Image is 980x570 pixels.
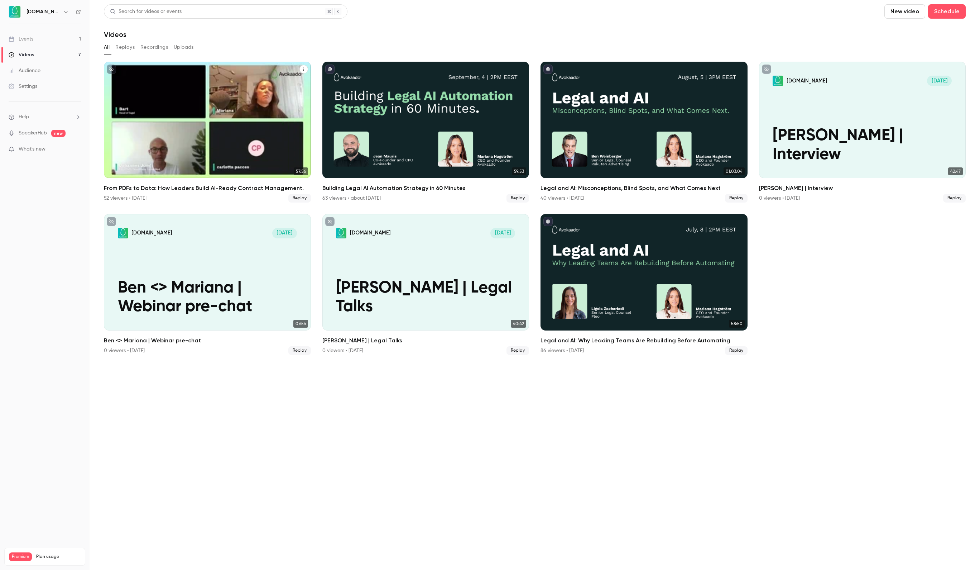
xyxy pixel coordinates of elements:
span: [DATE] [272,228,297,238]
li: Ben <> Mariana | Webinar pre-chat [104,214,311,355]
button: New video [884,4,925,19]
button: Replays [115,42,135,53]
span: Premium [9,552,32,561]
div: 0 viewers • [DATE] [104,347,145,354]
li: Antti Innanen | Legal Talks [322,214,529,355]
span: Replay [288,194,311,203]
span: Replay [725,346,748,355]
section: Videos [104,4,966,566]
a: SpeakerHub [19,129,47,137]
span: 59:53 [512,167,526,175]
span: Replay [725,194,748,203]
li: Legal and AI: Why Leading Teams Are Rebuilding Before Automating [541,214,748,355]
button: All [104,42,110,53]
p: Ben <> Mariana | Webinar pre-chat [118,279,297,317]
span: 57:56 [294,167,308,175]
span: Replay [506,194,529,203]
h2: Ben <> Mariana | Webinar pre-chat [104,336,311,345]
h1: Videos [104,30,126,39]
p: [DOMAIN_NAME] [350,229,390,237]
div: Search for videos or events [110,8,182,15]
div: 0 viewers • [DATE] [759,195,800,202]
div: 86 viewers • [DATE] [541,347,584,354]
img: Nate Kostelnik | Interview [773,76,783,86]
button: Recordings [140,42,168,53]
h2: [PERSON_NAME] | Legal Talks [322,336,529,345]
div: Audience [9,67,40,74]
span: Help [19,113,29,121]
img: Avokaado.io [9,6,20,18]
span: [DATE] [927,76,952,86]
img: Antti Innanen | Legal Talks [336,228,346,238]
div: 0 viewers • [DATE] [322,347,363,354]
button: Uploads [174,42,194,53]
button: published [543,217,553,226]
span: Replay [943,194,966,203]
button: Schedule [928,4,966,19]
h2: From PDFs to Data: How Leaders Build AI-Ready Contract Management. [104,184,311,193]
p: [PERSON_NAME] | Legal Talks [336,279,515,317]
h2: Legal and AI: Misconceptions, Blind Spots, and What Comes Next [541,184,748,193]
a: 01:03:04Legal and AI: Misconceptions, Blind Spots, and What Comes Next40 viewers • [DATE]Replay [541,62,748,203]
a: 59:53Building Legal AI Automation Strategy in 60 Minutes63 viewers • about [DATE]Replay [322,62,529,203]
button: published [543,65,553,74]
div: 40 viewers • [DATE] [541,195,584,202]
li: help-dropdown-opener [9,113,81,121]
span: new [51,130,66,137]
span: Replay [288,346,311,355]
button: published [325,65,335,74]
ul: Videos [104,62,966,355]
p: [PERSON_NAME] | Interview [773,127,952,164]
div: Events [9,35,33,43]
div: 63 viewers • about [DATE] [322,195,381,202]
li: Legal and AI: Misconceptions, Blind Spots, and What Comes Next [541,62,748,203]
button: unpublished [107,217,116,226]
li: From PDFs to Data: How Leaders Build AI-Ready Contract Management. [104,62,311,203]
li: Nate Kostelnik | Interview [759,62,966,203]
a: 58:50Legal and AI: Why Leading Teams Are Rebuilding Before Automating86 viewers • [DATE]Replay [541,214,748,355]
span: 42:47 [948,167,963,175]
h2: Building Legal AI Automation Strategy in 60 Minutes [322,184,529,193]
span: What's new [19,146,45,153]
a: Ben <> Mariana | Webinar pre-chat[DOMAIN_NAME][DATE]Ben <> Mariana | Webinar pre-chat07:56Ben <> ... [104,214,311,355]
span: [DATE] [490,228,515,238]
h2: Legal and AI: Why Leading Teams Are Rebuilding Before Automating [541,336,748,345]
a: Nate Kostelnik | Interview [DOMAIN_NAME][DATE][PERSON_NAME] | Interview42:47[PERSON_NAME] | Inter... [759,62,966,203]
h6: [DOMAIN_NAME] [27,8,60,15]
a: 57:56From PDFs to Data: How Leaders Build AI-Ready Contract Management.52 viewers • [DATE]Replay [104,62,311,203]
button: unpublished [107,65,116,74]
div: 52 viewers • [DATE] [104,195,146,202]
button: unpublished [762,65,771,74]
p: [DOMAIN_NAME] [131,229,172,237]
h2: [PERSON_NAME] | Interview [759,184,966,193]
span: 07:56 [293,320,308,328]
span: Replay [506,346,529,355]
div: Videos [9,51,34,58]
span: 01:03:04 [724,167,745,175]
button: unpublished [325,217,335,226]
img: Ben <> Mariana | Webinar pre-chat [118,228,128,238]
a: Antti Innanen | Legal Talks[DOMAIN_NAME][DATE][PERSON_NAME] | Legal Talks40:42[PERSON_NAME] | Leg... [322,214,529,355]
span: Plan usage [36,554,81,560]
li: Building Legal AI Automation Strategy in 60 Minutes [322,62,529,203]
div: Settings [9,83,37,90]
p: [DOMAIN_NAME] [787,77,827,85]
span: 40:42 [511,320,526,328]
span: 58:50 [729,320,745,328]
